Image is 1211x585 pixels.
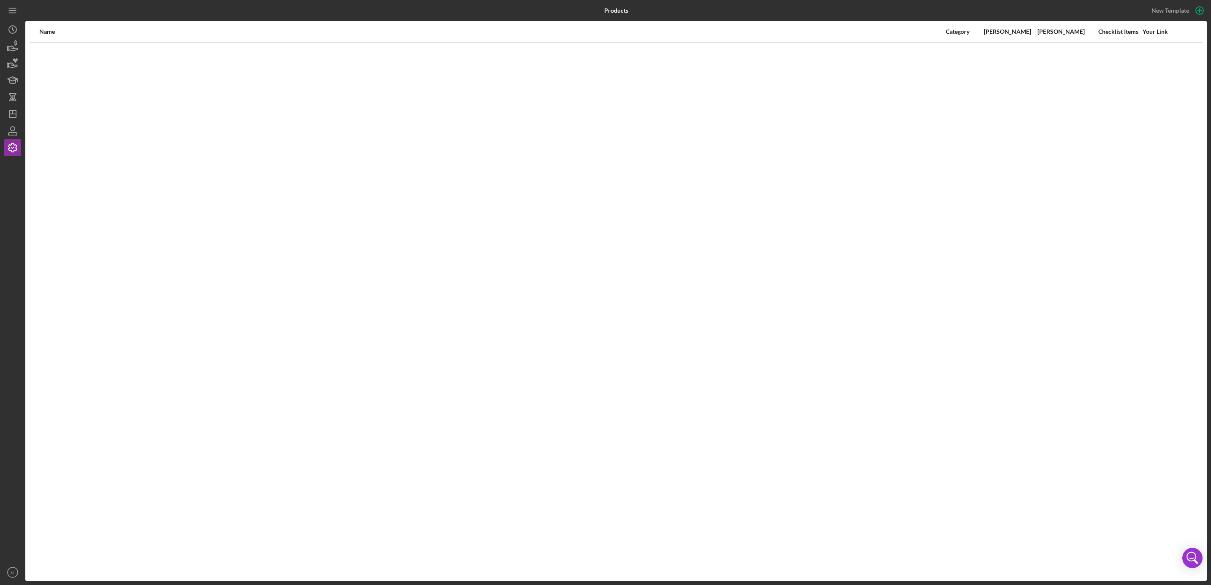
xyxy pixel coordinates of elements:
div: Open Intercom Messenger [1182,548,1203,568]
b: Products [604,7,628,14]
button: LI [4,564,21,581]
div: Category [946,28,977,35]
div: Your Link [1139,28,1171,35]
button: New Template [1146,4,1207,17]
text: LI [11,570,14,575]
div: [PERSON_NAME] [978,28,1031,35]
div: Checklist Items [1086,28,1138,35]
div: New Template [1151,4,1189,17]
div: [PERSON_NAME] [1032,28,1085,35]
div: Name [39,28,945,35]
